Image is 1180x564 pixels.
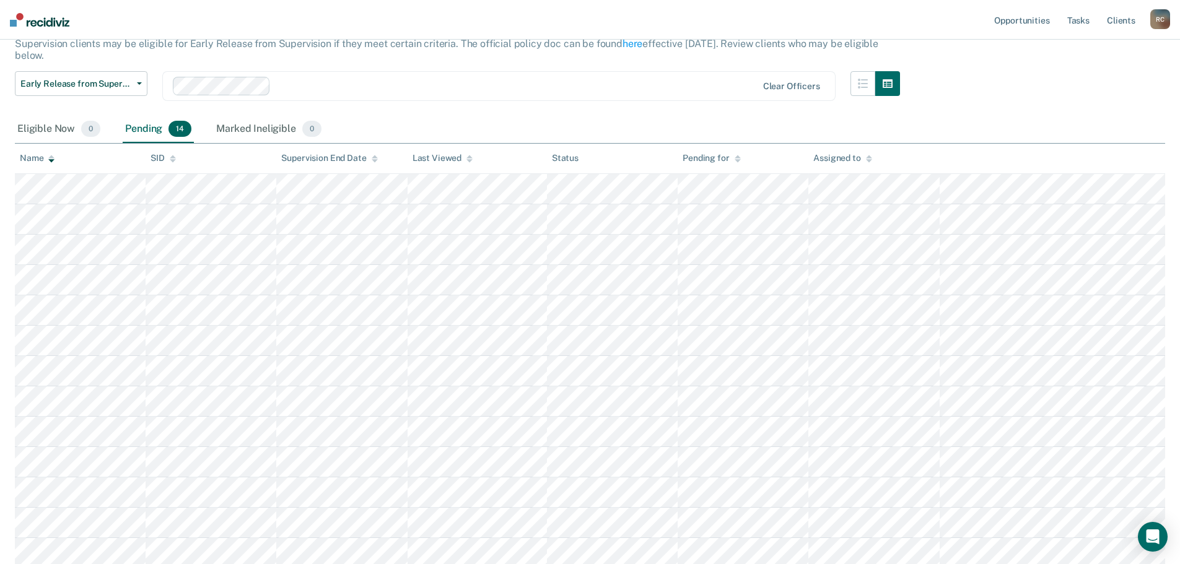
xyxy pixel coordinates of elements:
[552,153,579,163] div: Status
[151,153,176,163] div: SID
[81,121,100,137] span: 0
[15,116,103,143] div: Eligible Now0
[214,116,324,143] div: Marked Ineligible0
[10,13,69,27] img: Recidiviz
[281,153,377,163] div: Supervision End Date
[15,38,878,61] p: Supervision clients may be eligible for Early Release from Supervision if they meet certain crite...
[20,153,55,163] div: Name
[683,153,740,163] div: Pending for
[1138,522,1168,552] div: Open Intercom Messenger
[813,153,872,163] div: Assigned to
[15,71,147,96] button: Early Release from Supervision
[20,79,132,89] span: Early Release from Supervision
[123,116,194,143] div: Pending14
[168,121,191,137] span: 14
[413,153,473,163] div: Last Viewed
[623,38,642,50] a: here
[1150,9,1170,29] div: R C
[1150,9,1170,29] button: RC
[302,121,321,137] span: 0
[763,81,820,92] div: Clear officers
